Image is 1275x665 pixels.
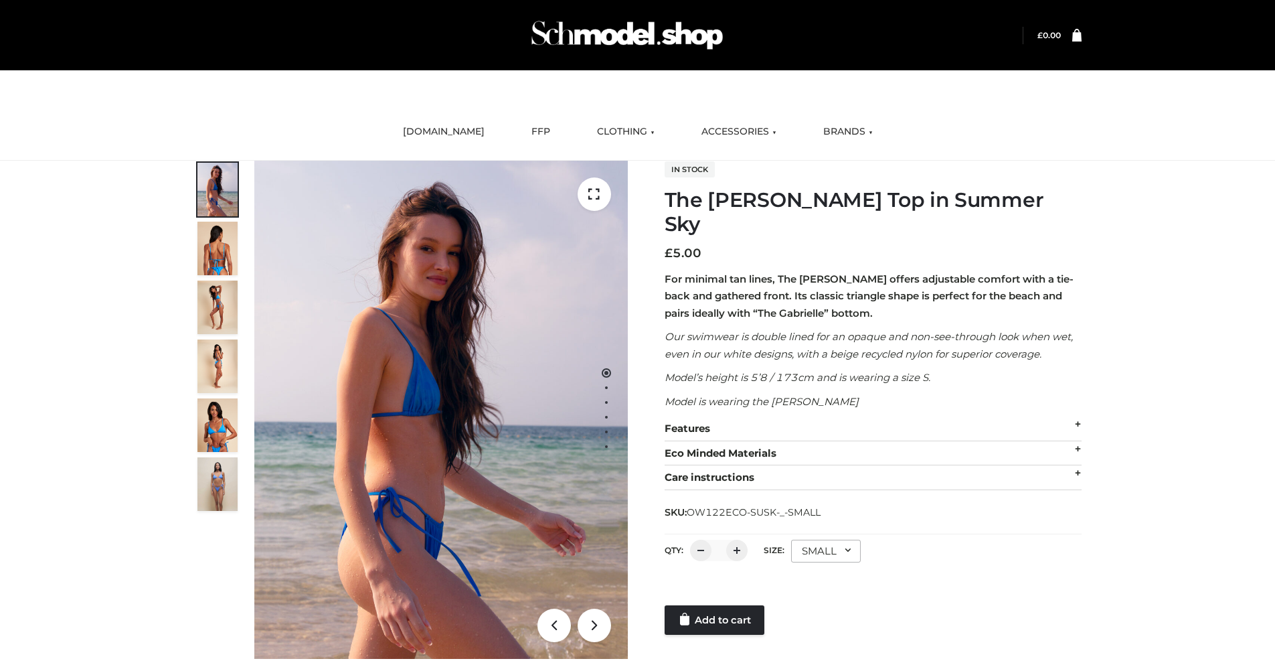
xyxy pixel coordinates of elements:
[197,163,238,216] img: 1.Alex-top_SS-1_4464b1e7-c2c9-4e4b-a62c-58381cd673c0-1.jpg
[665,441,1082,466] div: Eco Minded Materials
[254,161,628,659] img: 1.Alex-top_SS-1_4464b1e7-c2c9-4e4b-a62c-58381cd673c0 (1)
[197,281,238,334] img: 4.Alex-top_CN-1-1-2.jpg
[665,161,715,177] span: In stock
[813,117,883,147] a: BRANDS
[197,340,238,393] img: 3.Alex-top_CN-1-1-2.jpg
[393,117,495,147] a: [DOMAIN_NAME]
[687,506,821,518] span: OW122ECO-SUSK-_-SMALL
[665,504,822,520] span: SKU:
[665,417,1082,441] div: Features
[791,540,861,563] div: SMALL
[665,465,1082,490] div: Care instructions
[197,222,238,275] img: 5.Alex-top_CN-1-1_1-1.jpg
[197,398,238,452] img: 2.Alex-top_CN-1-1-2.jpg
[665,246,701,261] bdi: 5.00
[197,457,238,511] img: SSVC.jpg
[665,246,673,261] span: £
[665,395,859,408] em: Model is wearing the [PERSON_NAME]
[527,9,728,62] img: Schmodel Admin 964
[1037,30,1061,40] bdi: 0.00
[521,117,560,147] a: FFP
[764,545,784,555] label: Size:
[665,273,1074,319] strong: For minimal tan lines, The [PERSON_NAME] offers adjustable comfort with a tie-back and gathered f...
[691,117,786,147] a: ACCESSORIES
[587,117,665,147] a: CLOTHING
[1037,30,1043,40] span: £
[665,545,683,555] label: QTY:
[665,330,1073,360] em: Our swimwear is double lined for an opaque and non-see-through look when wet, even in our white d...
[1037,30,1061,40] a: £0.00
[665,188,1082,236] h1: The [PERSON_NAME] Top in Summer Sky
[665,605,764,635] a: Add to cart
[665,371,930,384] em: Model’s height is 5’8 / 173cm and is wearing a size S.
